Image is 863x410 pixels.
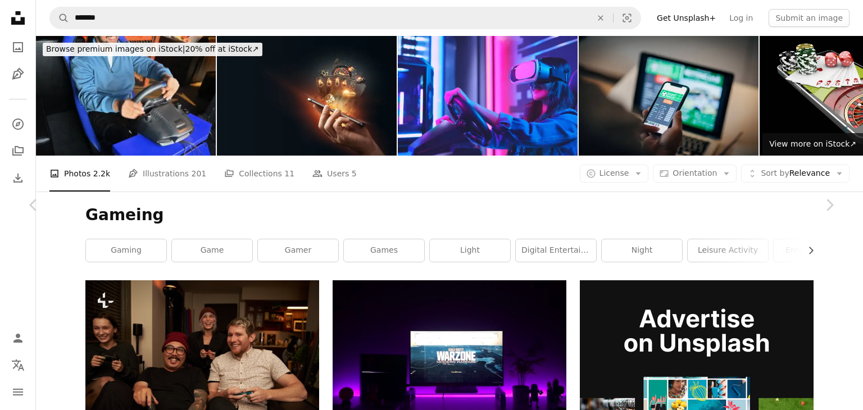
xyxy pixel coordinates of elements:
span: Orientation [673,168,717,177]
a: game [172,239,252,262]
a: Photos [7,36,29,58]
span: Browse premium images on iStock | [46,44,185,53]
a: Log in [723,9,760,27]
button: License [580,165,649,183]
a: Get Unsplash+ [650,9,723,27]
a: Users 5 [312,156,357,192]
span: 5 [352,167,357,180]
a: Log in / Sign up [7,327,29,349]
a: night [602,239,682,262]
span: 11 [284,167,294,180]
a: gamer [258,239,338,262]
button: Clear [588,7,613,29]
img: Mature man using mobile app for live betting [579,36,758,156]
span: Sort by [761,168,789,177]
button: Search Unsplash [50,7,69,29]
span: Relevance [761,168,830,179]
a: games [344,239,424,262]
button: Orientation [653,165,737,183]
a: Collections [7,140,29,162]
a: Illustrations 201 [128,156,206,192]
button: Sort byRelevance [741,165,850,183]
span: View more on iStock ↗ [769,139,856,148]
a: light [430,239,510,262]
a: Browse premium images on iStock|20% off at iStock↗ [36,36,269,63]
form: Find visuals sitewide [49,7,641,29]
a: entertainment [774,239,854,262]
button: Language [7,354,29,376]
a: Illustrations [7,63,29,85]
a: digital entertainment [516,239,596,262]
a: a group of people sitting around each other [85,353,319,363]
h1: Gameing [85,205,814,225]
a: View more on iStock↗ [762,133,863,156]
a: leisure activity [688,239,768,262]
div: 20% off at iStock ↗ [43,43,262,56]
img: woman play 3D vr game [398,36,578,156]
button: Menu [7,381,29,403]
img: Young cheerful man enjoying a car racing game in a gaming hub [36,36,216,156]
a: a computer screen with a video game on it [333,365,566,375]
button: Visual search [614,7,641,29]
span: 201 [192,167,207,180]
a: Explore [7,113,29,135]
button: Submit an image [769,9,850,27]
a: gaming [86,239,166,262]
span: License [599,168,629,177]
img: Creative background, online casino, in a man's hand a smartphone with playing cards, roulette and... [217,36,397,156]
a: Collections 11 [224,156,294,192]
a: Next [796,151,863,259]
